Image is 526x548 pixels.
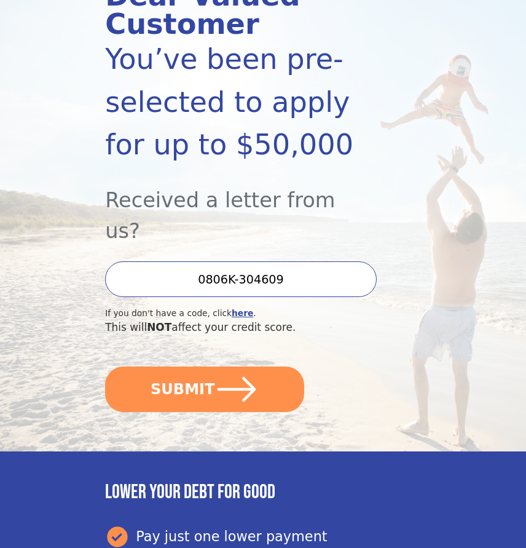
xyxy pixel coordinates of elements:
[105,367,304,412] button: SUBMIT
[147,321,171,333] span: NOT
[105,307,374,320] div: If you don't have a code, click .
[105,38,374,166] div: You’ve been pre-selected to apply for up to $50,000
[105,166,374,247] div: Received a letter from us?
[105,320,374,335] div: This will affect your credit score.
[232,308,253,318] a: here
[105,481,421,504] h3: Lower your debt for good
[105,261,377,297] input: Enter your Offer Code:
